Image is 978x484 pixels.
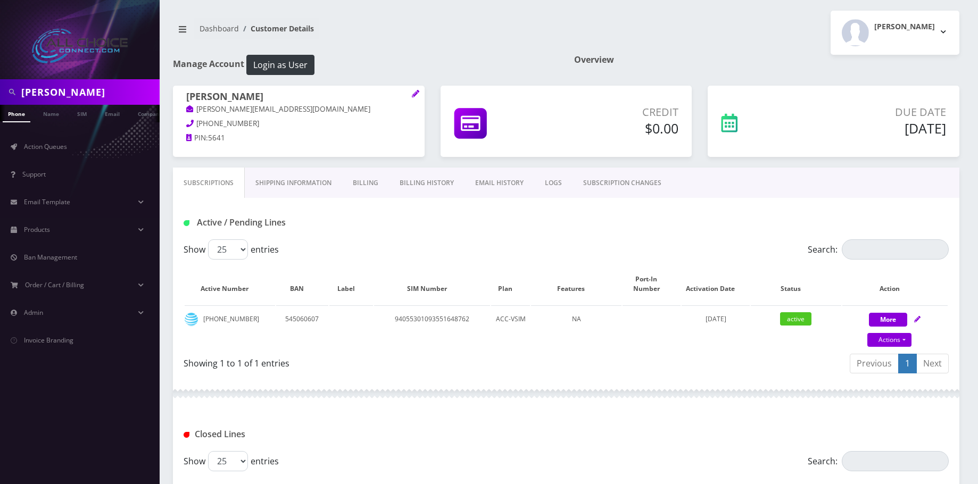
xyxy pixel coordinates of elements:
h1: Active / Pending Lines [184,218,428,228]
select: Showentries [208,239,248,260]
td: 94055301093551648762 [374,305,490,348]
p: Credit [554,104,678,120]
th: BAN: activate to sort column ascending [276,264,328,304]
span: Support [22,170,46,179]
a: 1 [898,354,917,373]
a: Email [100,105,125,121]
a: SIM [72,105,92,121]
td: NA [531,305,621,348]
h1: [PERSON_NAME] [186,91,411,104]
th: Label: activate to sort column ascending [329,264,373,304]
a: [PERSON_NAME][EMAIL_ADDRESS][DOMAIN_NAME] [186,104,370,115]
a: PIN: [186,133,208,144]
input: Search in Company [21,82,157,102]
span: Invoice Branding [24,336,73,345]
nav: breadcrumb [173,18,558,48]
select: Showentries [208,451,248,471]
img: at&t.png [185,313,198,326]
a: Login as User [244,58,314,70]
a: SUBSCRIPTION CHANGES [573,168,672,198]
label: Show entries [184,451,279,471]
div: Showing 1 to 1 of 1 entries [184,353,558,370]
span: 5641 [208,133,225,143]
a: Next [916,354,949,373]
a: Name [38,105,64,121]
a: Dashboard [200,23,239,34]
a: Subscriptions [173,168,245,198]
label: Search: [808,239,949,260]
label: Show entries [184,239,279,260]
a: Previous [850,354,899,373]
button: More [869,313,907,327]
span: Email Template [24,197,70,206]
a: Billing History [389,168,465,198]
a: EMAIL HISTORY [465,168,534,198]
h2: [PERSON_NAME] [874,22,935,31]
th: Status: activate to sort column ascending [751,264,841,304]
input: Search: [842,451,949,471]
span: [DATE] [706,314,726,323]
span: [PHONE_NUMBER] [196,119,259,128]
button: [PERSON_NAME] [831,11,959,55]
th: Action: activate to sort column ascending [842,264,948,304]
img: Active / Pending Lines [184,220,189,226]
span: Action Queues [24,142,67,151]
img: Closed Lines [184,432,189,438]
li: Customer Details [239,23,314,34]
span: Products [24,225,50,234]
th: Features: activate to sort column ascending [531,264,621,304]
span: Admin [24,308,43,317]
th: Active Number: activate to sort column ascending [185,264,275,304]
a: Shipping Information [245,168,342,198]
label: Search: [808,451,949,471]
a: Company [132,105,168,121]
td: [PHONE_NUMBER] [185,305,275,348]
img: All Choice Connect [32,29,128,63]
input: Search: [842,239,949,260]
a: LOGS [534,168,573,198]
h1: Overview [574,55,959,65]
a: Phone [3,105,30,122]
span: Order / Cart / Billing [25,280,84,289]
button: Login as User [246,55,314,75]
h5: $0.00 [554,120,678,136]
h5: [DATE] [801,120,946,136]
p: Due Date [801,104,946,120]
th: Activation Date: activate to sort column ascending [682,264,750,304]
td: ACC-VSIM [491,305,530,348]
a: Billing [342,168,389,198]
th: Plan: activate to sort column ascending [491,264,530,304]
th: SIM Number: activate to sort column ascending [374,264,490,304]
a: Actions [867,333,911,347]
span: active [780,312,811,326]
td: 545060607 [276,305,328,348]
span: Ban Management [24,253,77,262]
h1: Manage Account [173,55,558,75]
h1: Closed Lines [184,429,428,439]
th: Port-In Number: activate to sort column ascending [623,264,681,304]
